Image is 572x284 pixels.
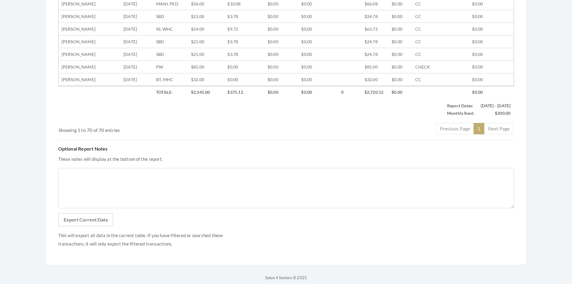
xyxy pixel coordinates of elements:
[156,90,172,95] strong: Totals:
[59,73,121,86] td: [PERSON_NAME]
[298,23,338,35] td: $0.00
[58,155,514,163] p: These notes will display at the bottom of the report.
[59,122,248,134] div: Showing 1 to 70 of 70 entries
[298,35,338,48] td: $0.00
[469,23,513,35] td: $0.00
[362,48,389,61] td: $24.78
[389,86,412,98] td: $0.00
[59,23,121,35] td: [PERSON_NAME]
[478,102,514,109] td: [DATE] - [DATE]
[153,61,188,73] td: PW
[58,213,113,226] button: Export Current Data
[389,61,412,73] td: $0.00
[265,35,298,48] td: $0.00
[224,86,264,98] td: $375.12
[412,48,469,61] td: CC
[338,86,362,98] td: 0
[265,61,298,73] td: $0.00
[46,274,526,281] p: Salon 4 Seniors © 2025
[298,10,338,23] td: $0.00
[153,35,188,48] td: SBD
[469,86,513,98] td: $0.00
[120,23,153,35] td: [DATE]
[412,23,469,35] td: CC
[188,61,224,73] td: $85.00
[389,23,412,35] td: $0.00
[298,73,338,86] td: $0.00
[120,10,153,23] td: [DATE]
[469,48,513,61] td: $0.00
[362,86,389,98] td: $2,720.12
[412,61,469,73] td: CHECK
[120,61,153,73] td: [DATE]
[120,35,153,48] td: [DATE]
[188,10,224,23] td: $21.00
[224,10,264,23] td: $3.78
[389,10,412,23] td: $0.00
[265,48,298,61] td: $0.00
[188,86,224,98] td: $2,345.00
[389,48,412,61] td: $0.00
[153,10,188,23] td: SBD
[58,231,234,248] p: This will export all data in the current table. If you have filtered or searched these transactio...
[412,35,469,48] td: CC
[389,73,412,86] td: $0.00
[474,123,484,134] a: 1
[153,48,188,61] td: SBD
[224,73,264,86] td: $0.00
[59,10,121,23] td: [PERSON_NAME]
[59,61,121,73] td: [PERSON_NAME]
[188,35,224,48] td: $21.00
[120,73,153,86] td: [DATE]
[58,145,108,152] label: Optional Report Notes
[412,73,469,86] td: CC
[265,10,298,23] td: $0.00
[298,61,338,73] td: $0.00
[153,23,188,35] td: SS, WHC
[362,35,389,48] td: $24.78
[444,102,478,109] td: Report Dates:
[444,109,478,117] td: Monthly Rent:
[298,48,338,61] td: $0.00
[59,48,121,61] td: [PERSON_NAME]
[224,48,264,61] td: $3.78
[469,10,513,23] td: $0.00
[389,35,412,48] td: $0.00
[362,61,389,73] td: $85.00
[224,23,264,35] td: $9.72
[188,73,224,86] td: $32.00
[265,23,298,35] td: $0.00
[120,48,153,61] td: [DATE]
[59,35,121,48] td: [PERSON_NAME]
[469,61,513,73] td: $0.00
[362,10,389,23] td: $24.78
[478,109,514,117] td: $200.00
[188,23,224,35] td: $54.00
[362,23,389,35] td: $63.72
[298,86,338,98] td: $0.00
[362,73,389,86] td: $32.00
[188,48,224,61] td: $21.00
[469,35,513,48] td: $0.00
[469,73,513,86] td: $0.00
[265,73,298,86] td: $0.00
[224,61,264,73] td: $0.00
[224,35,264,48] td: $3.78
[412,10,469,23] td: CC
[265,86,298,98] td: $0.00
[153,73,188,86] td: BT, MHC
